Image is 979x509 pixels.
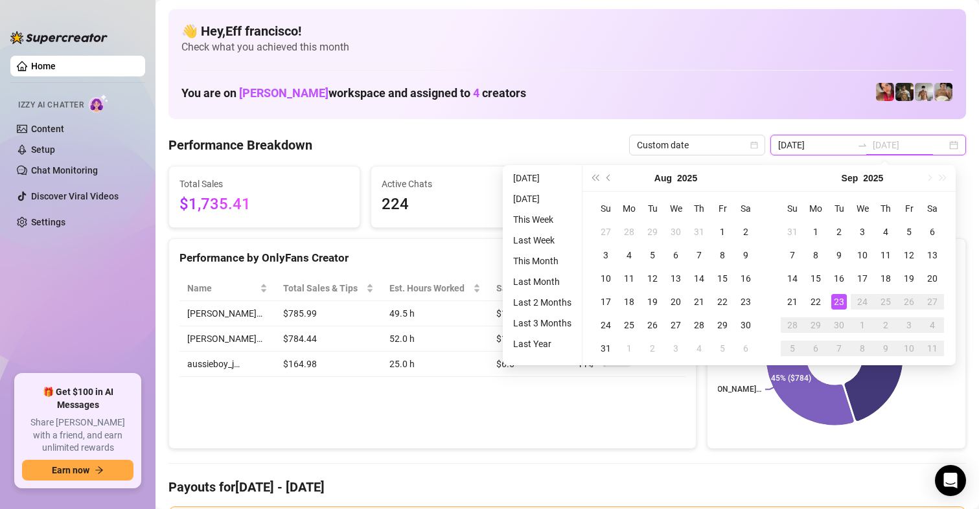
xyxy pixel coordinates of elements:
[668,224,684,240] div: 30
[855,317,870,333] div: 1
[808,294,824,310] div: 22
[831,247,847,263] div: 9
[827,243,851,267] td: 2025-09-09
[645,224,660,240] div: 29
[851,243,874,267] td: 2025-09-10
[645,271,660,286] div: 12
[808,341,824,356] div: 6
[594,290,617,313] td: 2025-08-17
[691,317,707,333] div: 28
[878,247,893,263] div: 11
[664,220,687,243] td: 2025-07-30
[734,337,757,360] td: 2025-09-06
[901,294,917,310] div: 26
[827,220,851,243] td: 2025-09-02
[508,191,577,207] li: [DATE]
[738,317,754,333] div: 30
[664,243,687,267] td: 2025-08-06
[22,416,133,455] span: Share [PERSON_NAME] with a friend, and earn unlimited rewards
[711,197,734,220] th: Fr
[687,267,711,290] td: 2025-08-14
[382,301,489,326] td: 49.5 h
[621,294,637,310] div: 18
[598,294,614,310] div: 17
[598,247,614,263] div: 3
[489,301,570,326] td: $15.88
[668,294,684,310] div: 20
[508,212,577,227] li: This Week
[641,337,664,360] td: 2025-09-02
[873,138,947,152] input: End date
[734,220,757,243] td: 2025-08-02
[874,243,897,267] td: 2025-09-11
[508,274,577,289] li: Last Month
[594,243,617,267] td: 2025-08-03
[664,267,687,290] td: 2025-08-13
[31,191,119,201] a: Discover Viral Videos
[738,341,754,356] div: 6
[641,313,664,337] td: 2025-08-26
[878,294,893,310] div: 25
[31,165,98,175] a: Chat Monitoring
[664,290,687,313] td: 2025-08-20
[897,337,921,360] td: 2025-10-10
[851,197,874,220] th: We
[901,271,917,286] div: 19
[275,326,382,352] td: $784.44
[827,337,851,360] td: 2025-10-07
[588,165,602,191] button: Last year (Control + left)
[734,243,757,267] td: 2025-08-09
[52,465,89,475] span: Earn now
[785,294,800,310] div: 21
[781,313,804,337] td: 2025-09-28
[874,267,897,290] td: 2025-09-18
[621,317,637,333] div: 25
[874,197,897,220] th: Th
[382,192,551,217] span: 224
[22,386,133,411] span: 🎁 Get $100 in AI Messages
[734,197,757,220] th: Sa
[715,317,730,333] div: 29
[778,138,852,152] input: Start date
[921,337,944,360] td: 2025-10-11
[95,466,104,475] span: arrow-right
[921,267,944,290] td: 2025-09-20
[664,337,687,360] td: 2025-09-03
[508,232,577,248] li: Last Week
[804,197,827,220] th: Mo
[921,243,944,267] td: 2025-09-13
[915,83,933,101] img: aussieboy_j
[473,86,479,100] span: 4
[187,281,257,295] span: Name
[738,224,754,240] div: 2
[594,267,617,290] td: 2025-08-10
[508,336,577,352] li: Last Year
[691,341,707,356] div: 4
[878,271,893,286] div: 18
[275,301,382,326] td: $785.99
[31,61,56,71] a: Home
[645,317,660,333] div: 26
[664,197,687,220] th: We
[785,271,800,286] div: 14
[598,271,614,286] div: 10
[275,276,382,301] th: Total Sales & Tips
[804,243,827,267] td: 2025-09-08
[901,317,917,333] div: 3
[831,317,847,333] div: 30
[921,197,944,220] th: Sa
[687,290,711,313] td: 2025-08-21
[617,220,641,243] td: 2025-07-28
[711,290,734,313] td: 2025-08-22
[641,267,664,290] td: 2025-08-12
[715,271,730,286] div: 15
[734,290,757,313] td: 2025-08-23
[851,337,874,360] td: 2025-10-08
[508,170,577,186] li: [DATE]
[508,315,577,331] li: Last 3 Months
[897,243,921,267] td: 2025-09-12
[851,313,874,337] td: 2025-10-01
[179,177,349,191] span: Total Sales
[785,317,800,333] div: 28
[489,352,570,377] td: $6.6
